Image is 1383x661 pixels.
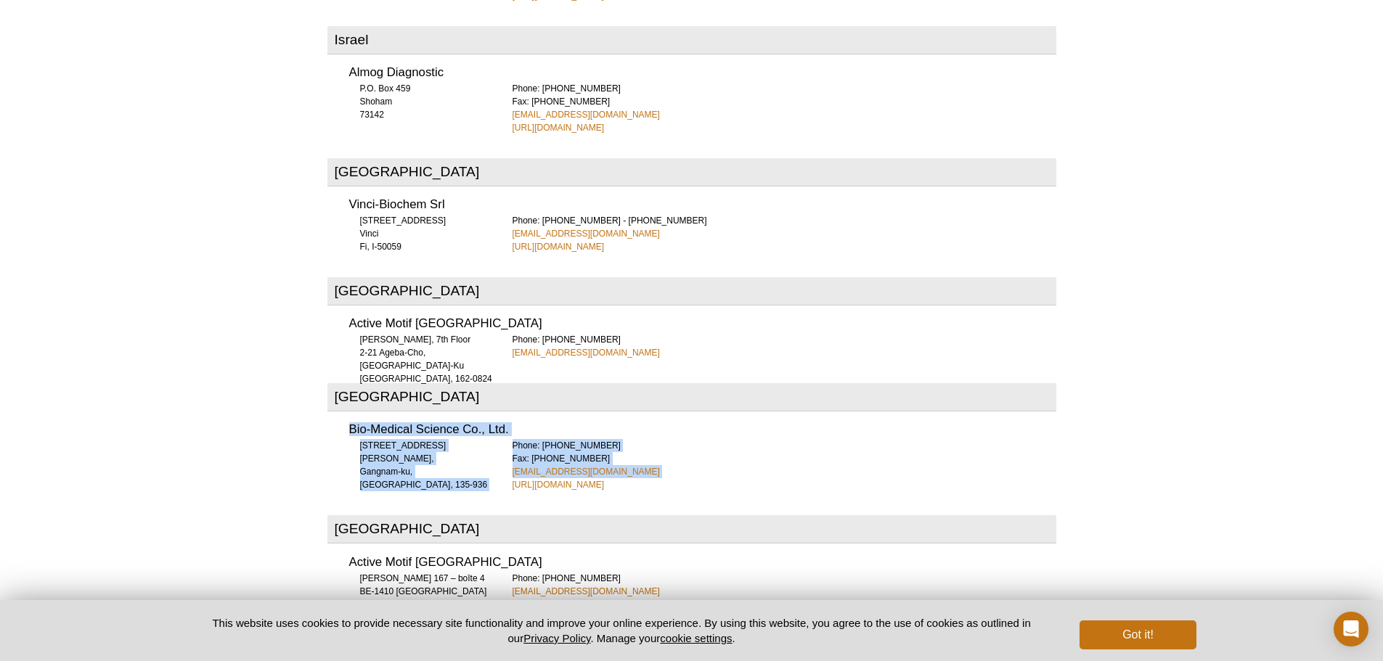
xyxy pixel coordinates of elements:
[349,318,1056,330] h3: Active Motif [GEOGRAPHIC_DATA]
[523,632,590,644] a: Privacy Policy
[349,199,1056,211] h3: Vinci-Biochem Srl
[327,383,1056,411] h2: [GEOGRAPHIC_DATA]
[513,108,660,121] a: [EMAIL_ADDRESS][DOMAIN_NAME]
[513,240,605,253] a: [URL][DOMAIN_NAME]
[349,214,494,253] div: [STREET_ADDRESS] Vinci Fi, I-50059
[349,67,1056,79] h3: Almog Diagnostic
[349,333,494,385] div: [PERSON_NAME], 7th Floor 2-21 Ageba-Cho, [GEOGRAPHIC_DATA]-Ku [GEOGRAPHIC_DATA], 162-0824
[513,346,660,359] a: [EMAIL_ADDRESS][DOMAIN_NAME]
[513,121,605,134] a: [URL][DOMAIN_NAME]
[513,585,660,598] a: [EMAIL_ADDRESS][DOMAIN_NAME]
[513,478,605,491] a: [URL][DOMAIN_NAME]
[187,615,1056,646] p: This website uses cookies to provide necessary site functionality and improve your online experie...
[349,572,494,598] div: [PERSON_NAME] 167 – boîte 4 BE-1410 [GEOGRAPHIC_DATA]
[1334,612,1368,646] div: Open Intercom Messenger
[513,333,1056,359] div: Phone: [PHONE_NUMBER]
[513,214,1056,253] div: Phone: [PHONE_NUMBER] - [PHONE_NUMBER]
[327,26,1056,54] h2: Israel
[327,277,1056,305] h2: [GEOGRAPHIC_DATA]
[349,82,494,121] div: P.O. Box 459 Shoham 73142
[660,632,732,644] button: cookie settings
[327,158,1056,186] h2: [GEOGRAPHIC_DATA]
[513,82,1056,134] div: Phone: [PHONE_NUMBER] Fax: [PHONE_NUMBER]
[513,439,1056,491] div: Phone: [PHONE_NUMBER] Fax: [PHONE_NUMBER]
[349,557,1056,569] h3: Active Motif [GEOGRAPHIC_DATA]
[1080,620,1196,649] button: Got it!
[327,515,1056,543] h2: [GEOGRAPHIC_DATA]
[349,439,494,491] div: [STREET_ADDRESS][PERSON_NAME], Gangnam-ku, [GEOGRAPHIC_DATA], 135-936
[513,465,660,478] a: [EMAIL_ADDRESS][DOMAIN_NAME]
[349,424,1056,436] h3: Bio-Medical Science Co., Ltd.
[513,572,1056,598] div: Phone: [PHONE_NUMBER]
[513,227,660,240] a: [EMAIL_ADDRESS][DOMAIN_NAME]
